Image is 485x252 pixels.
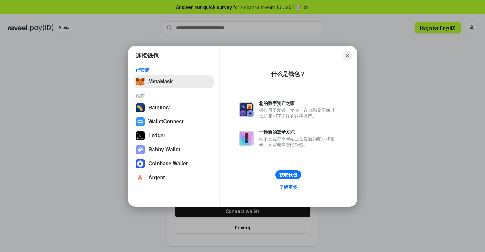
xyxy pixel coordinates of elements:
img: svg+xml,%3Csvg%20fill%3D%22none%22%20height%3D%2233%22%20viewBox%3D%220%200%2035%2033%22%20width%... [136,77,145,86]
img: svg+xml,%3Csvg%20width%3D%2228%22%20height%3D%2228%22%20viewBox%3D%220%200%2028%2028%22%20fill%3D... [136,117,145,126]
img: svg+xml,%3Csvg%20xmlns%3D%22http%3A%2F%2Fwww.w3.org%2F2000%2Fsvg%22%20fill%3D%22none%22%20viewBox... [136,145,145,154]
h1: 连接钱包 [136,52,159,59]
div: 已安装 [136,67,212,73]
img: svg+xml,%3Csvg%20width%3D%22120%22%20height%3D%22120%22%20viewBox%3D%220%200%20120%20120%22%20fil... [136,103,145,112]
button: Argent [134,171,214,184]
div: Rainbow [148,105,170,111]
div: 一种新的登录方式 [259,129,338,135]
img: svg+xml,%3Csvg%20width%3D%2228%22%20height%3D%2228%22%20viewBox%3D%220%200%2028%2028%22%20fill%3D... [136,159,145,168]
button: MetaMask [134,75,214,88]
button: Coinbase Wallet [134,157,214,170]
div: 推荐 [136,93,212,99]
button: Close [343,51,352,60]
div: Coinbase Wallet [148,161,188,167]
img: svg+xml,%3Csvg%20xmlns%3D%22http%3A%2F%2Fwww.w3.org%2F2000%2Fsvg%22%20fill%3D%22none%22%20viewBox... [239,131,254,146]
img: svg+xml,%3Csvg%20xmlns%3D%22http%3A%2F%2Fwww.w3.org%2F2000%2Fsvg%22%20fill%3D%22none%22%20viewBox... [239,102,254,117]
div: MetaMask [148,79,173,85]
div: 而不是在每个网站上创建新的账户和密码，只需连接您的钱包。 [259,136,338,147]
div: 了解更多 [279,184,297,190]
div: 您的数字资产之家 [259,100,338,106]
div: 什么是钱包？ [271,70,305,78]
div: Rabby Wallet [148,147,180,153]
button: WalletConnect [134,115,214,128]
div: 钱包用于发送、接收、存储和显示像以太坊和NFT这样的数字资产。 [259,107,338,119]
button: 获取钱包 [275,170,301,179]
button: Ledger [134,129,214,142]
button: Rabby Wallet [134,143,214,156]
div: WalletConnect [148,119,184,125]
img: svg+xml,%3Csvg%20xmlns%3D%22http%3A%2F%2Fwww.w3.org%2F2000%2Fsvg%22%20width%3D%2228%22%20height%3... [136,131,145,140]
div: Argent [148,175,165,180]
a: 了解更多 [276,183,301,191]
div: 获取钱包 [279,172,297,178]
img: svg+xml,%3Csvg%20width%3D%2228%22%20height%3D%2228%22%20viewBox%3D%220%200%2028%2028%22%20fill%3D... [136,173,145,182]
button: Rainbow [134,101,214,114]
div: Ledger [148,133,165,139]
